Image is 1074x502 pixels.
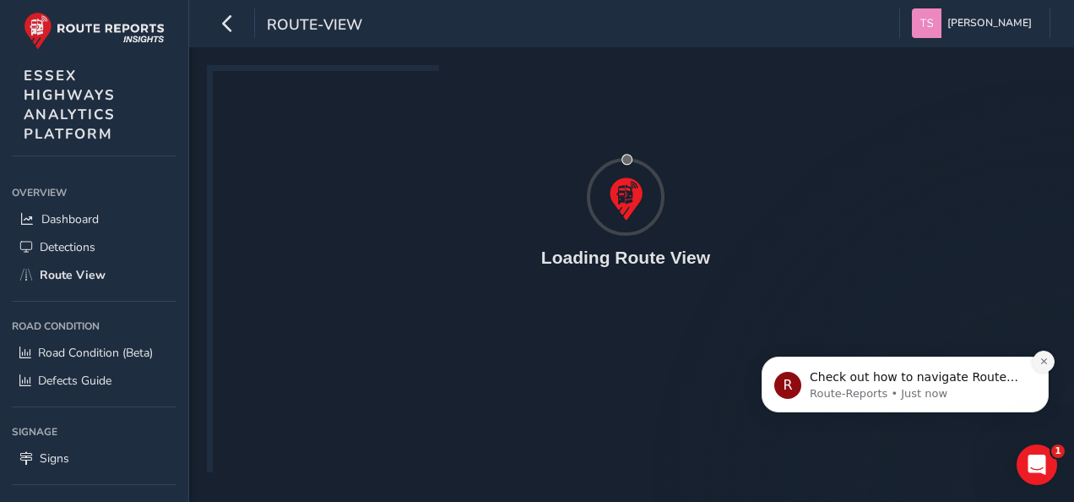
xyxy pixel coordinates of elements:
[38,121,65,148] div: Profile image for Route-Reports
[12,445,176,472] a: Signs
[947,8,1032,38] span: [PERSON_NAME]
[12,261,176,289] a: Route View
[73,118,291,135] p: Check out how to navigate Route View here!
[12,180,176,205] div: Overview
[296,100,318,122] button: Dismiss notification
[12,233,176,261] a: Detections
[541,247,710,268] h4: Loading Route View
[40,450,69,467] span: Signs
[40,239,95,255] span: Detections
[912,8,941,38] img: diamond-layout
[912,8,1038,38] button: [PERSON_NAME]
[267,14,362,38] span: route-view
[12,339,176,367] a: Road Condition (Beta)
[1017,445,1057,485] iframe: Intercom live chat
[24,66,116,144] span: ESSEX HIGHWAYS ANALYTICS PLATFORM
[24,12,165,50] img: rr logo
[73,135,291,150] p: Message from Route-Reports, sent Just now
[25,106,312,161] div: message notification from Route-Reports, Just now. Check out how to navigate Route View here!
[12,314,176,339] div: Road Condition
[41,211,99,227] span: Dashboard
[1051,445,1065,458] span: 1
[38,345,153,361] span: Road Condition (Beta)
[38,373,111,389] span: Defects Guide
[12,367,176,395] a: Defects Guide
[40,267,106,283] span: Route View
[12,419,176,445] div: Signage
[736,251,1074,439] iframe: Intercom notifications message
[12,205,176,233] a: Dashboard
